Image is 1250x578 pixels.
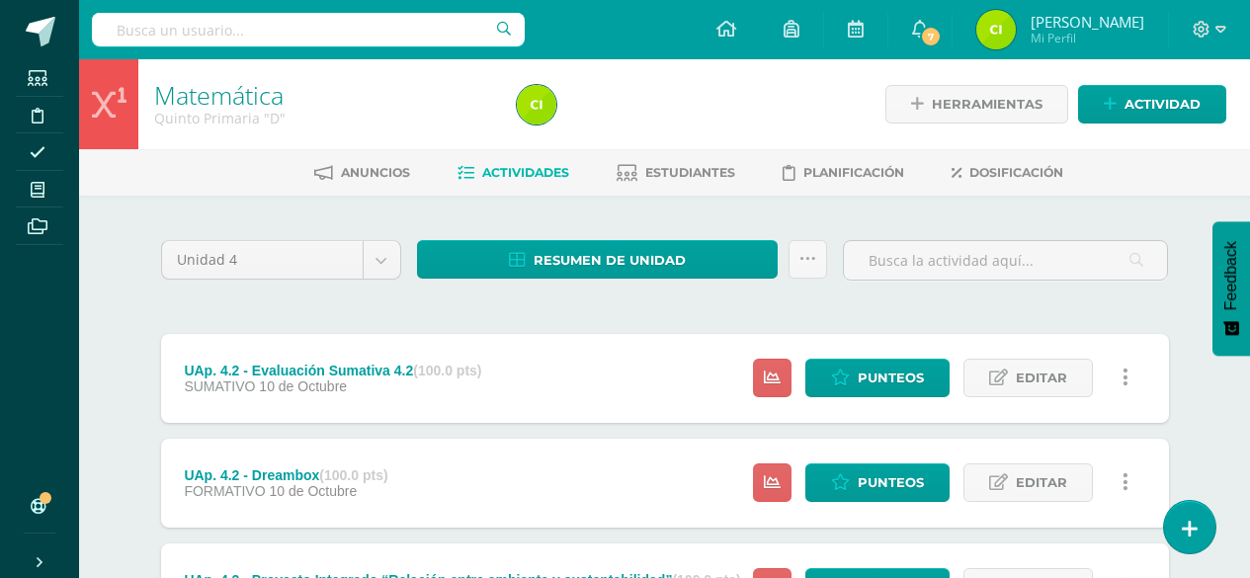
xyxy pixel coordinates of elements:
a: Unidad 4 [162,241,400,279]
span: Actividad [1125,86,1201,123]
span: Planificación [803,165,904,180]
div: Quinto Primaria 'D' [154,109,493,127]
span: [PERSON_NAME] [1031,12,1144,32]
a: Punteos [805,463,950,502]
span: Anuncios [341,165,410,180]
a: Anuncios [314,157,410,189]
span: Resumen de unidad [534,242,686,279]
span: Estudiantes [645,165,735,180]
img: fe63d9e7615476f3086b247c565f807d.png [976,10,1016,49]
button: Feedback - Mostrar encuesta [1212,221,1250,356]
span: Unidad 4 [177,241,348,279]
h1: Matemática [154,81,493,109]
div: UAp. 4.2 - Dreambox [184,467,387,483]
input: Busca un usuario... [92,13,525,46]
a: Herramientas [885,85,1068,124]
span: Herramientas [932,86,1042,123]
span: FORMATIVO [184,483,265,499]
span: 10 de Octubre [259,378,347,394]
input: Busca la actividad aquí... [844,241,1167,280]
span: Punteos [858,360,924,396]
span: Punteos [858,464,924,501]
a: Actividades [458,157,569,189]
a: Dosificación [952,157,1063,189]
a: Matemática [154,78,284,112]
span: SUMATIVO [184,378,255,394]
span: 7 [920,26,942,47]
a: Estudiantes [617,157,735,189]
a: Punteos [805,359,950,397]
span: Dosificación [969,165,1063,180]
a: Resumen de unidad [417,240,779,279]
span: Mi Perfil [1031,30,1144,46]
a: Actividad [1078,85,1226,124]
strong: (100.0 pts) [413,363,481,378]
span: 10 de Octubre [269,483,357,499]
div: UAp. 4.2 - Evaluación Sumativa 4.2 [184,363,481,378]
a: Planificación [783,157,904,189]
span: Actividades [482,165,569,180]
strong: (100.0 pts) [319,467,387,483]
span: Editar [1016,464,1067,501]
span: Editar [1016,360,1067,396]
span: Feedback [1222,241,1240,310]
img: fe63d9e7615476f3086b247c565f807d.png [517,85,556,124]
